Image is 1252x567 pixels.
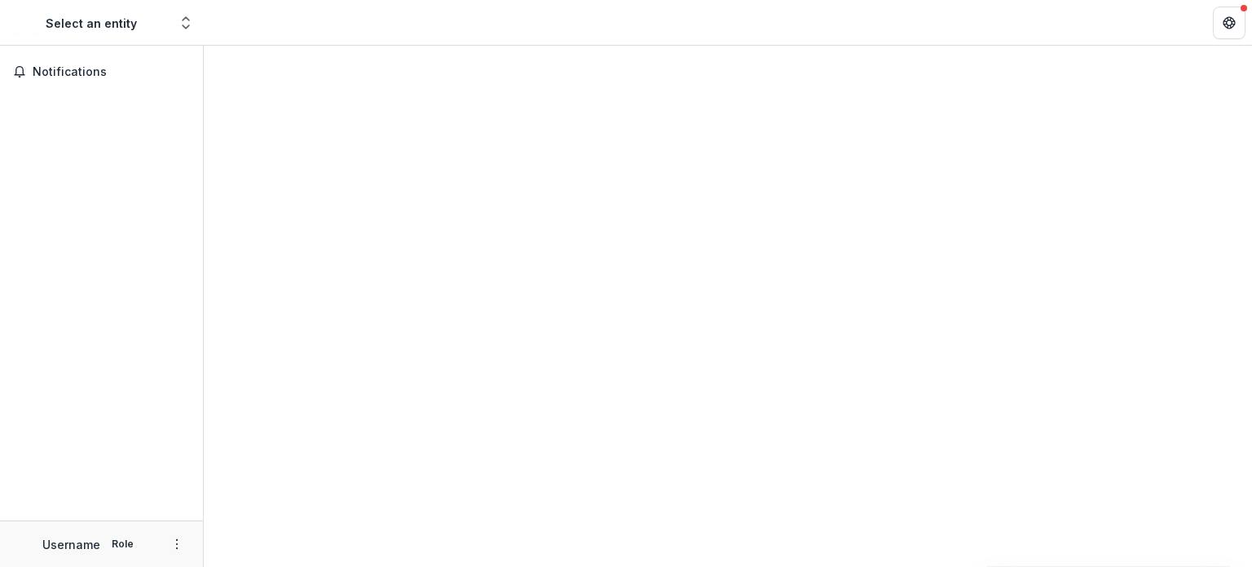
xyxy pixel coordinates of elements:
[33,65,190,79] span: Notifications
[167,534,187,554] button: More
[42,536,100,553] p: Username
[1213,7,1245,39] button: Get Help
[46,15,137,32] div: Select an entity
[174,7,197,39] button: Open entity switcher
[107,537,139,551] p: Role
[7,59,196,85] button: Notifications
